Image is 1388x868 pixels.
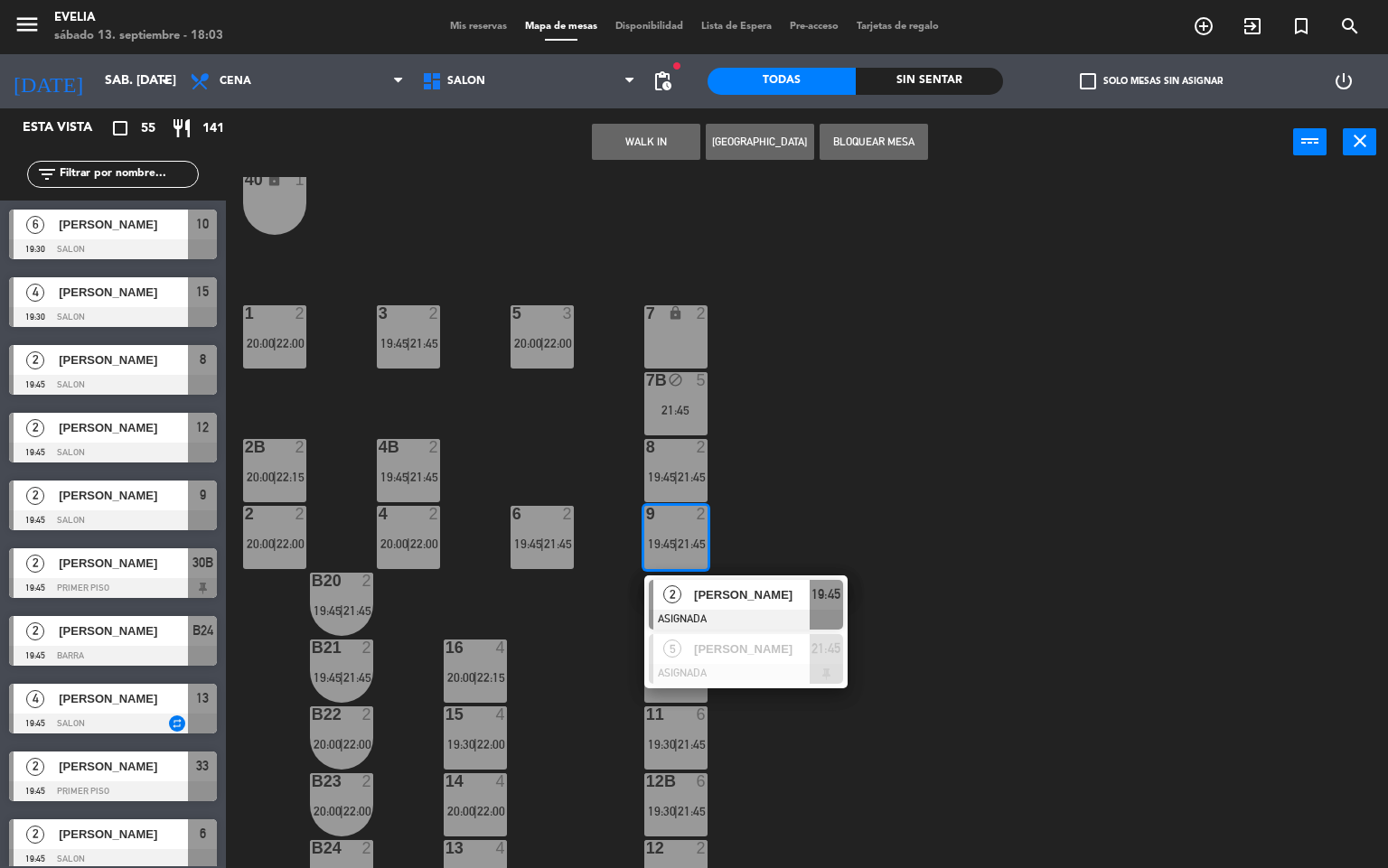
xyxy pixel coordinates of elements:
[26,826,44,844] span: 2
[220,75,251,88] span: Cena
[441,22,516,32] span: Mis reservas
[109,117,131,139] i: crop_square
[474,804,477,818] span: |
[512,305,513,322] div: 5
[245,506,246,522] div: 2
[692,22,781,32] span: Lista de Espera
[277,470,305,484] span: 22:15
[196,416,209,438] span: 12
[674,737,678,751] span: |
[379,305,380,322] div: 3
[380,537,408,551] span: 20:00
[678,470,706,484] span: 21:45
[295,506,306,522] div: 2
[1290,15,1312,37] i: turned_in_not
[646,840,647,856] div: 12
[811,583,840,605] span: 19:45
[429,305,440,322] div: 2
[340,737,343,751] span: |
[200,349,206,370] span: 8
[646,773,647,789] div: 12B
[200,823,206,845] span: 6
[697,305,708,322] div: 2
[820,124,928,160] button: Bloquear Mesa
[200,484,206,506] span: 9
[247,537,275,551] span: 20:00
[674,470,678,484] span: |
[407,470,410,484] span: |
[340,603,343,618] span: |
[674,804,678,818] span: |
[343,804,371,818] span: 22:00
[59,350,188,369] span: [PERSON_NAME]
[514,537,542,551] span: 19:45
[58,164,198,184] input: Filtrar por nombre...
[447,804,475,818] span: 20:00
[343,737,371,751] span: 22:00
[196,213,209,235] span: 10
[59,215,188,234] span: [PERSON_NAME]
[312,639,313,656] div: B21
[606,22,692,32] span: Disponibilidad
[663,585,681,603] span: 2
[362,639,373,656] div: 2
[14,11,41,38] i: menu
[429,439,440,455] div: 2
[340,804,343,818] span: |
[1080,73,1223,89] label: Solo mesas sin asignar
[273,336,277,350] span: |
[26,351,44,369] span: 2
[362,773,373,789] div: 2
[59,554,188,573] span: [PERSON_NAME]
[477,804,505,818] span: 22:00
[26,690,44,708] span: 4
[708,68,856,95] div: Todas
[540,336,544,350] span: |
[477,737,505,751] span: 22:00
[59,757,188,776] span: [PERSON_NAME]
[14,11,41,44] button: menu
[856,68,1004,95] div: Sin sentar
[1333,70,1355,92] i: power_settings_new
[171,117,192,139] i: restaurant
[674,537,678,551] span: |
[410,336,438,350] span: 21:45
[267,172,282,187] i: lock
[496,773,507,789] div: 4
[512,506,513,522] div: 6
[678,804,706,818] span: 21:45
[59,689,188,708] span: [PERSON_NAME]
[514,336,542,350] span: 20:00
[697,706,708,723] div: 6
[407,336,410,350] span: |
[544,336,572,350] span: 22:00
[59,418,188,437] span: [PERSON_NAME]
[245,305,246,322] div: 1
[379,506,380,522] div: 4
[273,537,277,551] span: |
[1080,73,1096,89] span: check_box_outline_blank
[312,706,313,723] div: B22
[706,124,814,160] button: [GEOGRAPHIC_DATA]
[273,470,277,484] span: |
[343,603,371,618] span: 21:45
[445,706,446,723] div: 15
[196,281,209,303] span: 15
[646,439,647,455] div: 8
[245,172,246,188] div: 40
[671,61,682,71] span: fiber_manual_record
[445,773,446,789] div: 14
[340,670,343,685] span: |
[380,336,408,350] span: 19:45
[410,470,438,484] span: 21:45
[314,737,342,751] span: 20:00
[811,638,840,659] span: 21:45
[516,22,606,32] span: Mapa de mesas
[474,670,477,685] span: |
[26,216,44,234] span: 6
[54,27,223,45] div: sábado 13. septiembre - 18:03
[447,75,485,88] span: SALON
[697,372,708,388] div: 5
[314,603,342,618] span: 19:45
[312,773,313,789] div: B23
